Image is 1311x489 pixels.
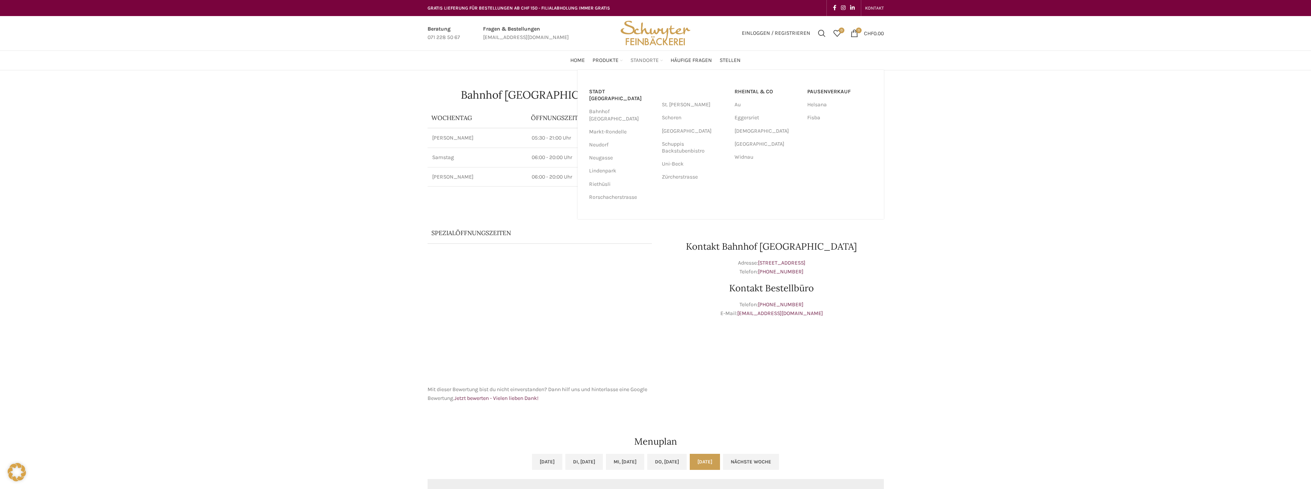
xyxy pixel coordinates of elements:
a: [STREET_ADDRESS] [758,260,805,266]
a: RHEINTAL & CO [735,85,800,98]
a: Stadt [GEOGRAPHIC_DATA] [589,85,654,105]
a: 0 [829,26,845,41]
a: [PHONE_NUMBER] [758,301,803,308]
a: [DATE] [532,454,562,470]
p: [PERSON_NAME] [432,134,522,142]
a: Infobox link [483,25,569,42]
span: 0 [839,28,844,33]
a: Au [735,98,800,111]
p: Adresse: Telefon: [660,259,884,276]
div: Meine Wunschliste [829,26,845,41]
a: Rorschacherstrasse [589,191,654,204]
a: Zürcherstrasse [662,171,727,184]
iframe: schwyter bahnhof [428,263,652,378]
div: Secondary navigation [861,0,888,16]
a: Di, [DATE] [565,454,603,470]
a: Pausenverkauf [807,85,872,98]
p: 06:00 - 20:00 Uhr [532,173,647,181]
a: Widnau [735,151,800,164]
h1: Bahnhof [GEOGRAPHIC_DATA] [428,89,652,100]
span: Produkte [593,57,619,64]
h2: Menuplan [428,437,884,446]
p: ÖFFNUNGSZEITEN [531,114,648,122]
a: [DATE] [690,454,720,470]
a: [PHONE_NUMBER] [758,268,803,275]
a: Standorte [630,53,663,68]
p: Spezialöffnungszeiten [431,229,627,237]
a: Neugasse [589,151,654,164]
a: Markt-Rondelle [589,125,654,138]
a: [GEOGRAPHIC_DATA] [662,125,727,138]
span: Häufige Fragen [671,57,712,64]
a: Site logo [618,29,693,36]
span: Einloggen / Registrieren [742,31,810,36]
span: KONTAKT [865,5,884,11]
h2: Kontakt Bahnhof [GEOGRAPHIC_DATA] [660,242,884,251]
a: [DEMOGRAPHIC_DATA] [735,125,800,138]
p: [PERSON_NAME] [432,173,522,181]
a: Schoren [662,111,727,124]
p: Mit dieser Bewertung bist du nicht einverstanden? Dann hilf uns und hinterlasse eine Google Bewer... [428,385,652,403]
a: Nächste Woche [723,454,779,470]
a: Home [570,53,585,68]
a: Schuppis Backstubenbistro [662,138,727,158]
p: Wochentag [431,114,523,122]
span: Home [570,57,585,64]
a: Bahnhof [GEOGRAPHIC_DATA] [589,105,654,125]
a: Do, [DATE] [647,454,687,470]
a: KONTAKT [865,0,884,16]
a: Eggersriet [735,111,800,124]
a: Instagram social link [839,3,848,13]
h2: Kontakt Bestellbüro [660,284,884,293]
a: Mi, [DATE] [606,454,644,470]
a: Fisba [807,111,872,124]
p: 05:30 - 21:00 Uhr [532,134,647,142]
a: Häufige Fragen [671,53,712,68]
a: Lindenpark [589,164,654,177]
span: Standorte [630,57,659,64]
a: [GEOGRAPHIC_DATA] [735,138,800,151]
a: Facebook social link [831,3,839,13]
div: Main navigation [424,53,888,68]
img: Bäckerei Schwyter [618,16,693,50]
a: Einloggen / Registrieren [738,26,814,41]
span: Stellen [720,57,741,64]
a: [EMAIL_ADDRESS][DOMAIN_NAME] [737,310,823,317]
a: Produkte [593,53,623,68]
a: Helsana [807,98,872,111]
p: 06:00 - 20:00 Uhr [532,154,647,161]
a: Uni-Beck [662,158,727,171]
span: GRATIS LIEFERUNG FÜR BESTELLUNGEN AB CHF 150 - FILIALABHOLUNG IMMER GRATIS [428,5,610,11]
a: Neudorf [589,138,654,151]
span: CHF [864,30,873,36]
bdi: 0.00 [864,30,884,36]
a: Suchen [814,26,829,41]
a: Riethüsli [589,178,654,191]
a: St. [PERSON_NAME] [662,98,727,111]
span: 0 [856,28,862,33]
a: Linkedin social link [848,3,857,13]
p: Telefon: E-Mail: [660,301,884,318]
a: Stellen [720,53,741,68]
a: 0 CHF0.00 [847,26,888,41]
a: Jetzt bewerten - Vielen lieben Dank! [454,395,539,401]
p: Samstag [432,154,522,161]
a: Infobox link [428,25,460,42]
